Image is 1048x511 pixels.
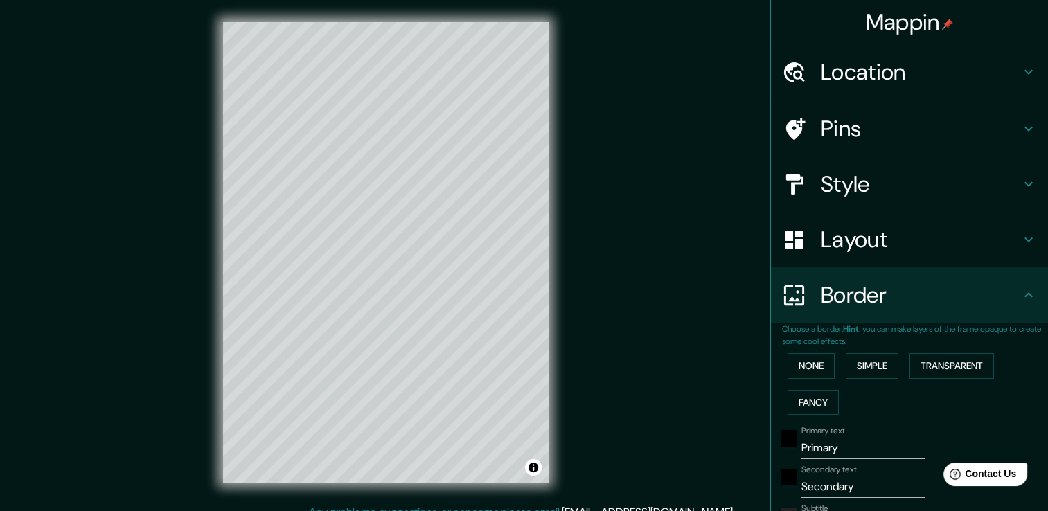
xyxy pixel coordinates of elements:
button: Transparent [909,353,994,379]
h4: Pins [821,115,1020,143]
label: Primary text [801,425,844,437]
button: black [781,469,797,485]
div: Pins [771,101,1048,156]
div: Layout [771,212,1048,267]
label: Secondary text [801,464,857,476]
h4: Location [821,58,1020,86]
h4: Style [821,170,1020,198]
img: pin-icon.png [942,19,953,30]
div: Location [771,44,1048,100]
h4: Layout [821,226,1020,253]
iframe: Help widget launcher [925,457,1033,496]
button: Fancy [788,390,839,415]
button: None [788,353,835,379]
h4: Mappin [866,8,954,36]
b: Hint [843,323,859,334]
button: Simple [846,353,898,379]
button: Toggle attribution [525,459,542,476]
button: black [781,430,797,447]
div: Style [771,156,1048,212]
h4: Border [821,281,1020,309]
div: Border [771,267,1048,323]
p: Choose a border. : you can make layers of the frame opaque to create some cool effects. [782,323,1048,348]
